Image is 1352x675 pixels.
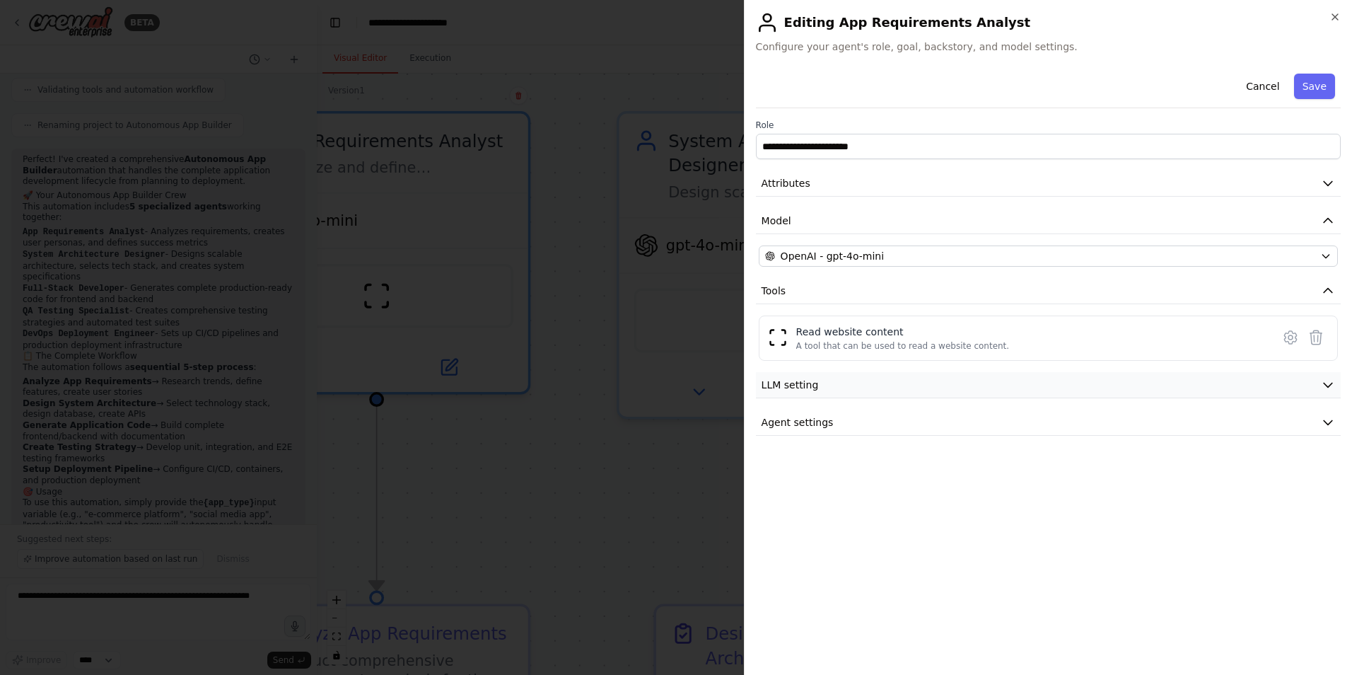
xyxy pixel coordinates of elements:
[756,11,1341,34] h2: Editing App Requirements Analyst
[759,246,1338,267] button: OpenAI - gpt-4o-mini
[1278,325,1303,350] button: Configure tool
[762,415,834,429] span: Agent settings
[756,208,1341,234] button: Model
[762,284,786,298] span: Tools
[762,214,791,228] span: Model
[768,328,788,347] img: ScrapeWebsiteTool
[1303,325,1329,350] button: Delete tool
[796,340,1010,352] div: A tool that can be used to read a website content.
[756,278,1341,304] button: Tools
[762,176,810,190] span: Attributes
[762,378,819,392] span: LLM setting
[1237,74,1288,99] button: Cancel
[781,249,884,263] span: OpenAI - gpt-4o-mini
[756,410,1341,436] button: Agent settings
[1294,74,1335,99] button: Save
[756,171,1341,197] button: Attributes
[756,40,1341,54] span: Configure your agent's role, goal, backstory, and model settings.
[756,120,1341,131] label: Role
[796,325,1010,339] div: Read website content
[756,372,1341,398] button: LLM setting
